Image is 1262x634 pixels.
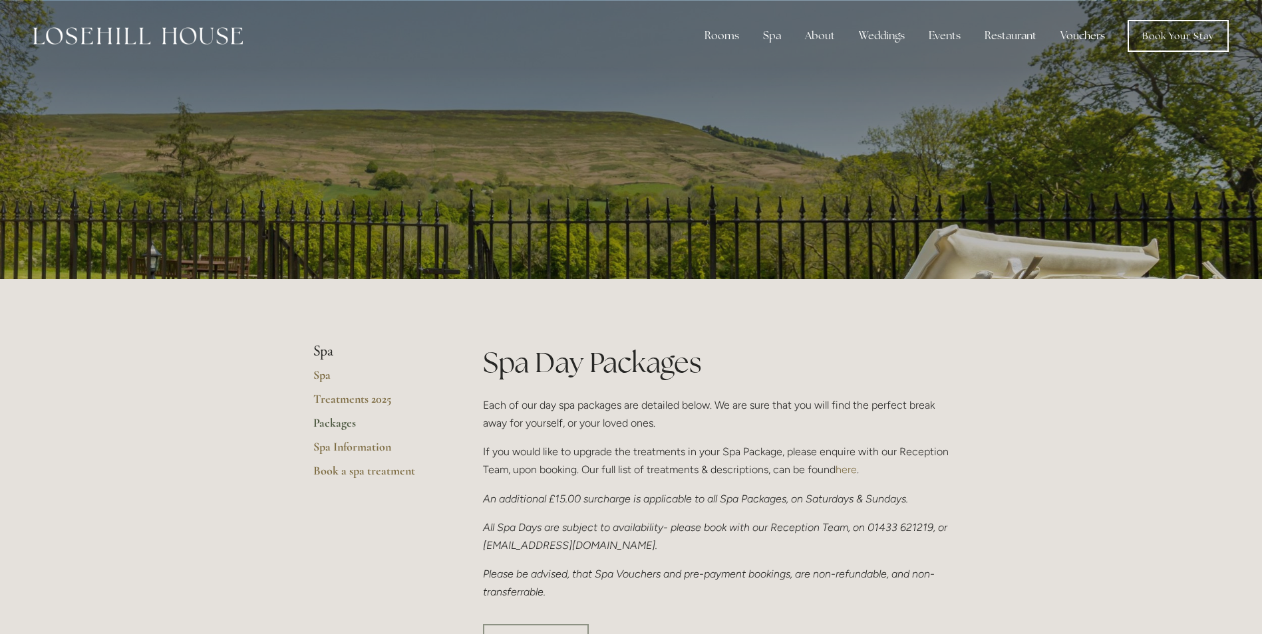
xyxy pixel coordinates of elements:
a: Vouchers [1050,23,1116,49]
div: Rooms [694,23,750,49]
a: Book Your Stay [1128,20,1229,52]
em: An additional £15.00 surcharge is applicable to all Spa Packages, on Saturdays & Sundays. [483,492,908,505]
a: Spa Information [313,439,440,463]
h1: Spa Day Packages [483,343,949,382]
div: About [794,23,846,49]
li: Spa [313,343,440,360]
div: Events [918,23,971,49]
img: Losehill House [33,27,243,45]
a: Spa [313,368,440,391]
a: here [836,463,857,476]
div: Weddings [848,23,915,49]
a: Book a spa treatment [313,463,440,487]
em: Please be advised, that Spa Vouchers and pre-payment bookings, are non-refundable, and non-transf... [483,568,935,598]
div: Restaurant [974,23,1047,49]
p: Each of our day spa packages are detailed below. We are sure that you will find the perfect break... [483,396,949,432]
div: Spa [752,23,792,49]
p: If you would like to upgrade the treatments in your Spa Package, please enquire with our Receptio... [483,443,949,478]
a: Treatments 2025 [313,391,440,415]
a: Packages [313,415,440,439]
em: All Spa Days are subject to availability- please book with our Reception Team, on 01433 621219, o... [483,521,950,552]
